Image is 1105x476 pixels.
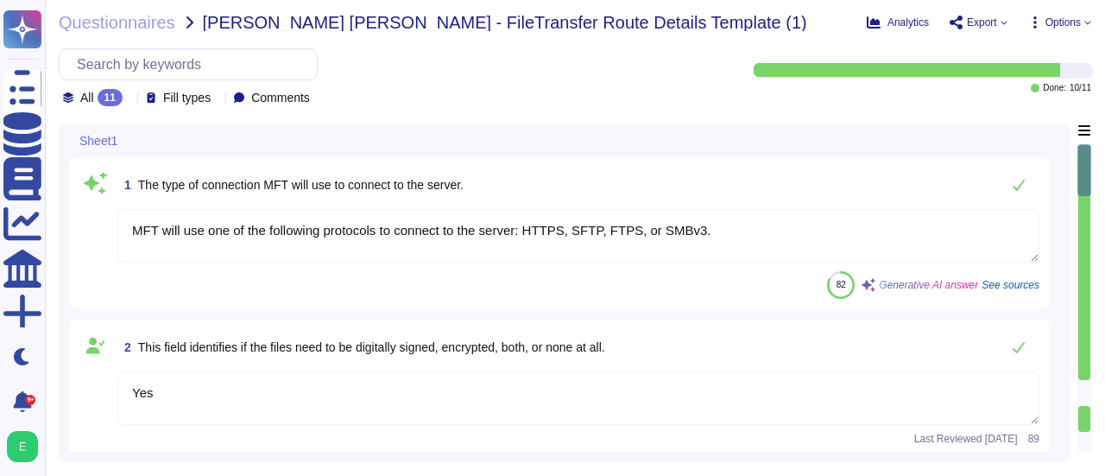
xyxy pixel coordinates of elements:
span: 2 [117,341,131,353]
span: This field identifies if the files need to be digitally signed, encrypted, both, or none at all. [138,340,605,354]
span: Analytics [887,17,929,28]
img: user [7,431,38,462]
span: The type of connection MFT will use to connect to the server. [138,178,464,192]
span: 82 [837,280,846,289]
button: Analytics [867,16,929,29]
span: Comments [251,92,310,104]
span: 1 [117,179,131,191]
span: Questionnaires [59,14,175,31]
span: Generative AI answer [879,280,978,290]
span: Sheet1 [79,135,117,147]
span: See sources [982,280,1039,290]
span: Export [967,17,997,28]
span: Fill types [163,92,211,104]
input: Search by keywords [68,49,317,79]
span: 10 / 11 [1070,84,1091,92]
span: [PERSON_NAME] [PERSON_NAME] - FileTransfer Route Details Template (1) [203,14,807,31]
textarea: Yes [117,371,1039,425]
div: 11 [98,89,123,106]
span: Last Reviewed [DATE] [914,434,1018,444]
span: Done: [1043,84,1066,92]
span: 89 [1025,434,1039,444]
div: 9+ [25,395,35,405]
span: Options [1045,17,1081,28]
button: user [3,428,50,466]
textarea: MFT will use one of the following protocols to connect to the server: HTTPS, SFTP, FTPS, or SMBv3. [117,209,1039,263]
span: All [80,92,94,104]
